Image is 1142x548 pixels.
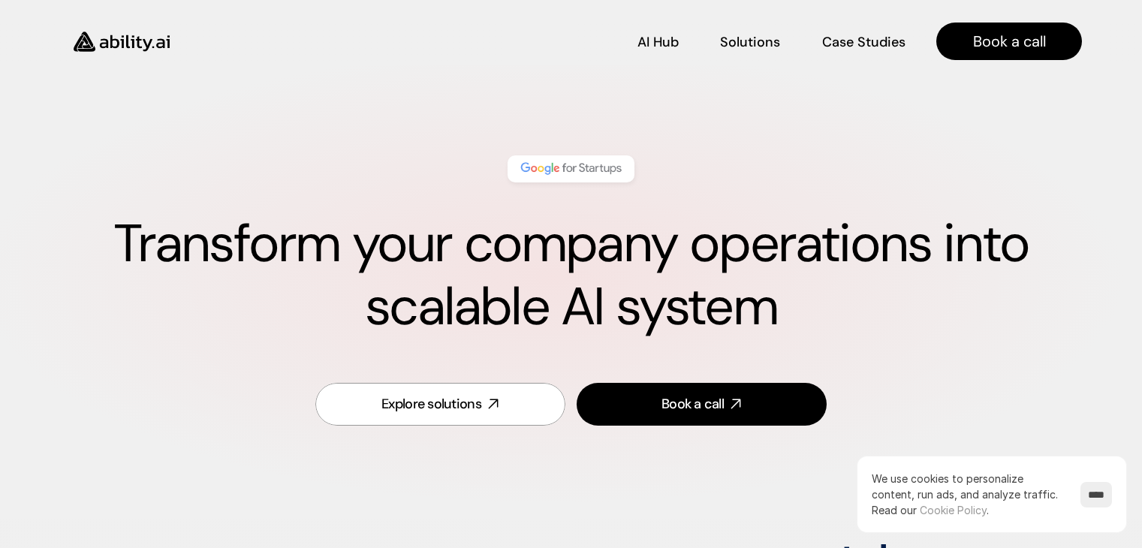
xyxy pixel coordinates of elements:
[920,504,987,516] a: Cookie Policy
[872,504,989,516] span: Read our .
[973,31,1046,52] p: Book a call
[577,383,827,426] a: Book a call
[315,383,565,426] a: Explore solutions
[191,23,1082,60] nav: Main navigation
[936,23,1082,60] a: Book a call
[720,29,780,55] a: Solutions
[661,395,724,414] div: Book a call
[637,33,679,52] p: AI Hub
[720,33,780,52] p: Solutions
[872,471,1065,518] p: We use cookies to personalize content, run ads, and analyze traffic.
[60,212,1082,339] h1: Transform your company operations into scalable AI system
[821,29,906,55] a: Case Studies
[637,29,679,55] a: AI Hub
[381,395,481,414] div: Explore solutions
[822,33,905,52] p: Case Studies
